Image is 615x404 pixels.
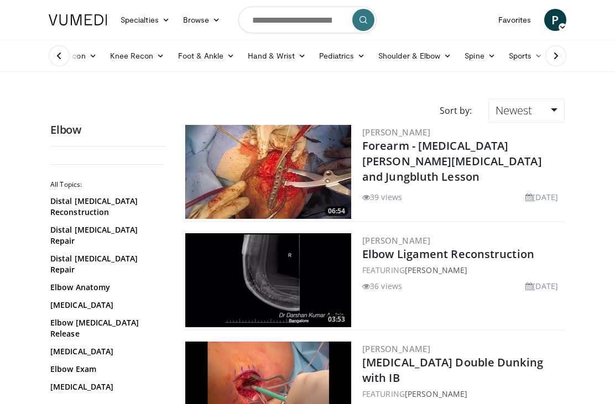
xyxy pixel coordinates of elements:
a: Elbow Exam [50,364,161,375]
h2: All Topics: [50,180,164,189]
a: [PERSON_NAME] [362,235,430,246]
li: 36 views [362,280,402,292]
img: VuMedi Logo [49,14,107,25]
a: [PERSON_NAME] [362,127,430,138]
a: Hand & Wrist [241,45,312,67]
h2: Elbow [50,123,166,137]
a: Elbow Ligament Reconstruction [362,246,534,261]
a: [PERSON_NAME] [405,265,467,275]
a: Knee Recon [103,45,171,67]
a: Distal [MEDICAL_DATA] Repair [50,253,161,275]
div: Sort by: [431,98,480,123]
a: [PERSON_NAME] [405,389,467,399]
a: Browse [176,9,227,31]
li: [DATE] [525,191,558,203]
a: Elbow [MEDICAL_DATA] Release [50,317,161,339]
a: Elbow Anatomy [50,282,161,293]
a: 06:54 [185,125,351,219]
a: [MEDICAL_DATA] [50,300,161,311]
a: [PERSON_NAME] [362,343,430,354]
span: 03:53 [325,314,348,324]
a: Foot & Ankle [171,45,242,67]
a: Forearm - [MEDICAL_DATA][PERSON_NAME][MEDICAL_DATA] and Jungbluth Lesson [362,138,542,184]
a: P [544,9,566,31]
a: Distal [MEDICAL_DATA] Reconstruction [50,196,161,218]
a: Specialties [114,9,176,31]
input: Search topics, interventions [238,7,377,33]
div: FEATURING [362,388,562,400]
a: Pediatrics [312,45,372,67]
a: Distal [MEDICAL_DATA] Repair [50,224,161,246]
span: Newest [496,103,532,118]
a: Favorites [492,9,538,31]
a: [MEDICAL_DATA] Double Dunking with IB [362,355,543,385]
img: 3662b09b-a1b5-4d76-9566-0717855db48d.300x170_q85_crop-smart_upscale.jpg [185,233,351,327]
a: Sports [502,45,550,67]
span: 06:54 [325,206,348,216]
a: [MEDICAL_DATA] [50,346,161,357]
li: [DATE] [525,280,558,292]
a: 03:53 [185,233,351,327]
a: [MEDICAL_DATA] [MEDICAL_DATA] [50,381,161,403]
img: 8eb1b581-1f49-4132-a6ff-46c20d2c9ccc.300x170_q85_crop-smart_upscale.jpg [185,125,351,219]
a: Shoulder & Elbow [372,45,458,67]
div: FEATURING [362,264,562,276]
a: Spine [458,45,502,67]
a: Newest [488,98,565,123]
li: 39 views [362,191,402,203]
